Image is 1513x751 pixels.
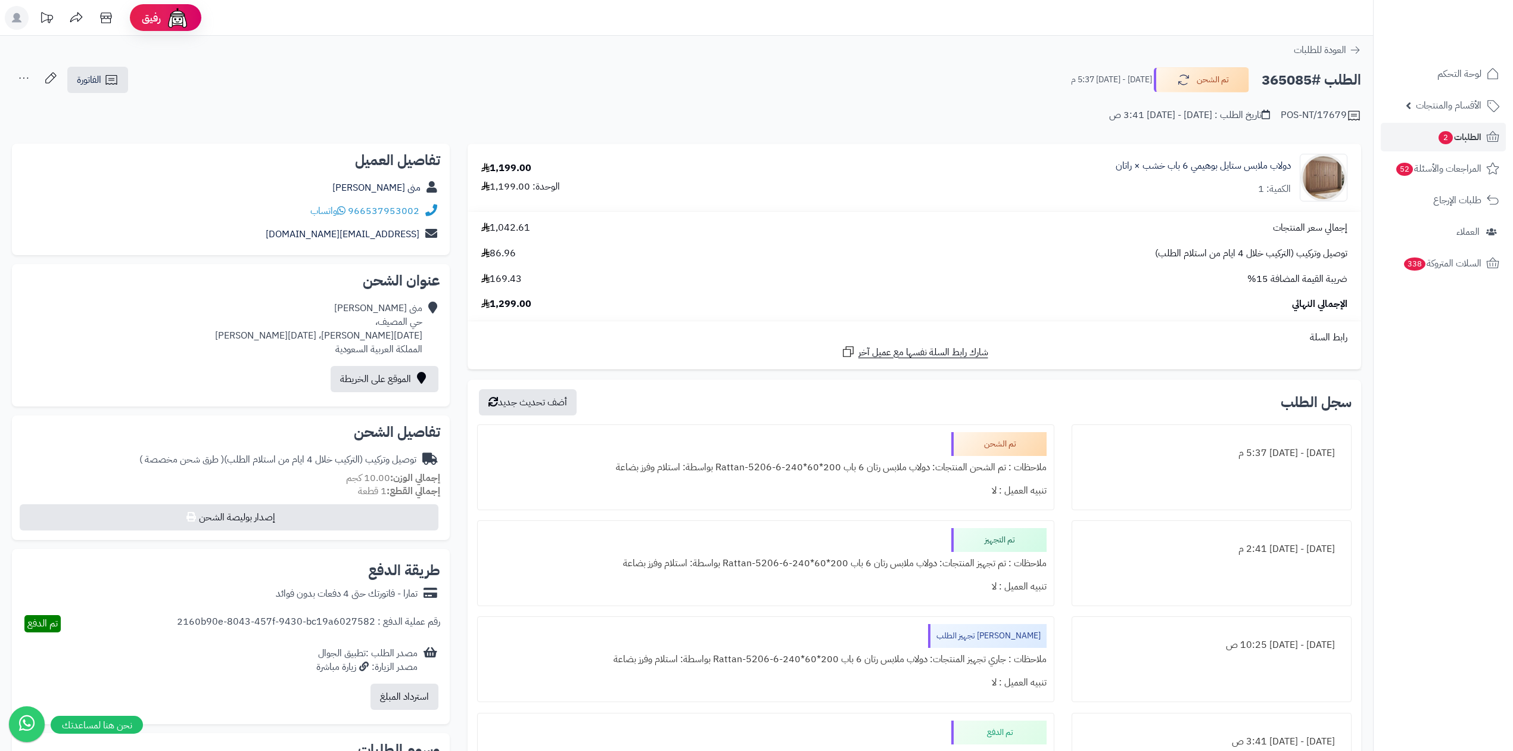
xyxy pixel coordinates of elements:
[390,471,440,485] strong: إجمالي الوزن:
[472,331,1356,345] div: رابط السلة
[481,247,516,260] span: 86.96
[841,345,988,359] a: شارك رابط السلة نفسها مع عميل آخر
[1381,154,1506,183] a: المراجعات والأسئلة52
[332,181,421,195] a: منى [PERSON_NAME]
[485,575,1047,598] div: تنبيه العميل : لا
[481,272,522,286] span: 169.43
[1432,33,1502,58] img: logo-2.png
[1294,43,1346,57] span: العودة للطلبات
[316,647,418,674] div: مصدر الطلب :تطبيق الجوال
[1416,97,1481,114] span: الأقسام والمنتجات
[1403,255,1481,272] span: السلات المتروكة
[32,6,61,33] a: تحديثات المنصة
[1109,108,1270,122] div: تاريخ الطلب : [DATE] - [DATE] 3:41 ص
[1079,634,1344,657] div: [DATE] - [DATE] 10:25 ص
[1281,395,1352,409] h3: سجل الطلب
[1381,249,1506,278] a: السلات المتروكة338
[1433,192,1481,209] span: طلبات الإرجاع
[276,587,418,601] div: تمارا - فاتورتك حتى 4 دفعات بدون فوائد
[139,453,416,467] div: توصيل وتركيب (التركيب خلال 4 ايام من استلام الطلب)
[331,366,438,392] a: الموقع على الخريطة
[485,552,1047,575] div: ملاحظات : تم تجهيز المنتجات: دولاب ملابس رتان 6 باب 200*60*240-Rattan-5206-6 بواسطة: استلام وفرز ...
[1396,163,1413,176] span: 52
[1281,108,1361,123] div: POS-NT/17679
[310,204,345,218] a: واتساب
[77,73,101,87] span: الفاتورة
[1381,60,1506,88] a: لوحة التحكم
[951,721,1047,744] div: تم الدفع
[358,484,440,498] small: 1 قطعة
[1273,221,1347,235] span: إجمالي سعر المنتجات
[346,471,440,485] small: 10.00 كجم
[1294,43,1361,57] a: العودة للطلبات
[1079,538,1344,561] div: [DATE] - [DATE] 2:41 م
[371,684,438,710] button: استرداد المبلغ
[1116,159,1291,173] a: دولاب ملابس ستايل بوهيمي 6 باب خشب × راتان
[1071,74,1152,86] small: [DATE] - [DATE] 5:37 م
[316,660,418,674] div: مصدر الزيارة: زيارة مباشرة
[166,6,189,30] img: ai-face.png
[1439,131,1453,144] span: 2
[387,484,440,498] strong: إجمالي القطع:
[481,180,560,194] div: الوحدة: 1,199.00
[21,153,440,167] h2: تفاصيل العميل
[485,648,1047,671] div: ملاحظات : جاري تجهيز المنتجات: دولاب ملابس رتان 6 باب 200*60*240-Rattan-5206-6 بواسطة: استلام وفر...
[1381,186,1506,215] a: طلبات الإرجاع
[1404,257,1425,271] span: 338
[27,616,58,631] span: تم الدفع
[1155,247,1347,260] span: توصيل وتركيب (التركيب خلال 4 ايام من استلام الطلب)
[21,274,440,288] h2: عنوان الشحن
[67,67,128,93] a: الفاتورة
[1381,218,1506,246] a: العملاء
[1262,68,1361,92] h2: الطلب #365085
[481,162,531,175] div: 1,199.00
[481,221,530,235] span: 1,042.61
[1456,224,1480,240] span: العملاء
[485,479,1047,502] div: تنبيه العميل : لا
[348,204,419,218] a: 966537953002
[1437,66,1481,82] span: لوحة التحكم
[139,452,224,467] span: ( طرق شحن مخصصة )
[1079,442,1344,465] div: [DATE] - [DATE] 5:37 م
[951,528,1047,552] div: تم التجهيز
[1292,297,1347,311] span: الإجمالي النهائي
[177,615,440,632] div: رقم عملية الدفع : 2160b90e-8043-457f-9430-bc19a6027582
[485,456,1047,479] div: ملاحظات : تم الشحن المنتجات: دولاب ملابس رتان 6 باب 200*60*240-Rattan-5206-6 بواسطة: استلام وفرز ...
[215,302,422,356] div: منى [PERSON_NAME] حي المصيف، [DATE][PERSON_NAME]، [DATE][PERSON_NAME] المملكة العربية السعودية
[368,563,440,578] h2: طريقة الدفع
[1300,154,1347,201] img: 1749982072-1-90x90.jpg
[20,504,438,530] button: إصدار بوليصة الشحن
[1154,67,1249,92] button: تم الشحن
[142,11,161,25] span: رفيق
[479,389,577,415] button: أضف تحديث جديد
[1381,123,1506,151] a: الطلبات2
[1247,272,1347,286] span: ضريبة القيمة المضافة 15%
[928,624,1047,648] div: [PERSON_NAME] تجهيز الطلب
[1258,182,1291,196] div: الكمية: 1
[21,425,440,439] h2: تفاصيل الشحن
[1395,160,1481,177] span: المراجعات والأسئلة
[1437,129,1481,145] span: الطلبات
[858,346,988,359] span: شارك رابط السلة نفسها مع عميل آخر
[481,297,531,311] span: 1,299.00
[951,432,1047,456] div: تم الشحن
[266,227,419,241] a: [EMAIL_ADDRESS][DOMAIN_NAME]
[485,671,1047,694] div: تنبيه العميل : لا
